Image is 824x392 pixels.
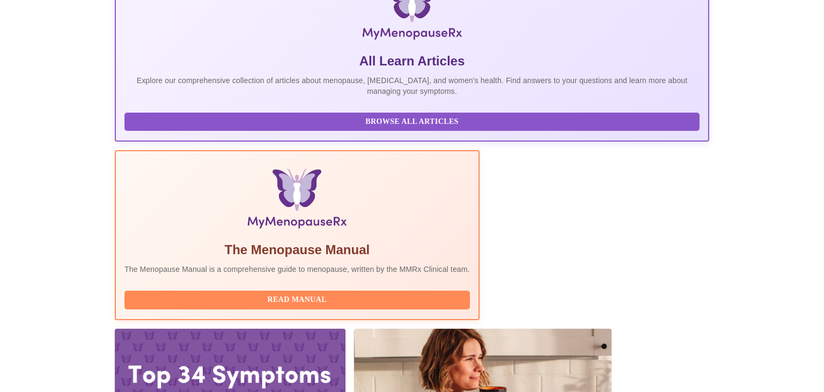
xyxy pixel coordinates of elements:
[124,241,470,258] h5: The Menopause Manual
[179,168,415,233] img: Menopause Manual
[124,291,470,309] button: Read Manual
[124,113,700,131] button: Browse All Articles
[124,294,473,304] a: Read Manual
[124,53,700,70] h5: All Learn Articles
[135,293,459,307] span: Read Manual
[124,264,470,275] p: The Menopause Manual is a comprehensive guide to menopause, written by the MMRx Clinical team.
[135,115,689,129] span: Browse All Articles
[124,75,700,97] p: Explore our comprehensive collection of articles about menopause, [MEDICAL_DATA], and women's hea...
[124,116,702,125] a: Browse All Articles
